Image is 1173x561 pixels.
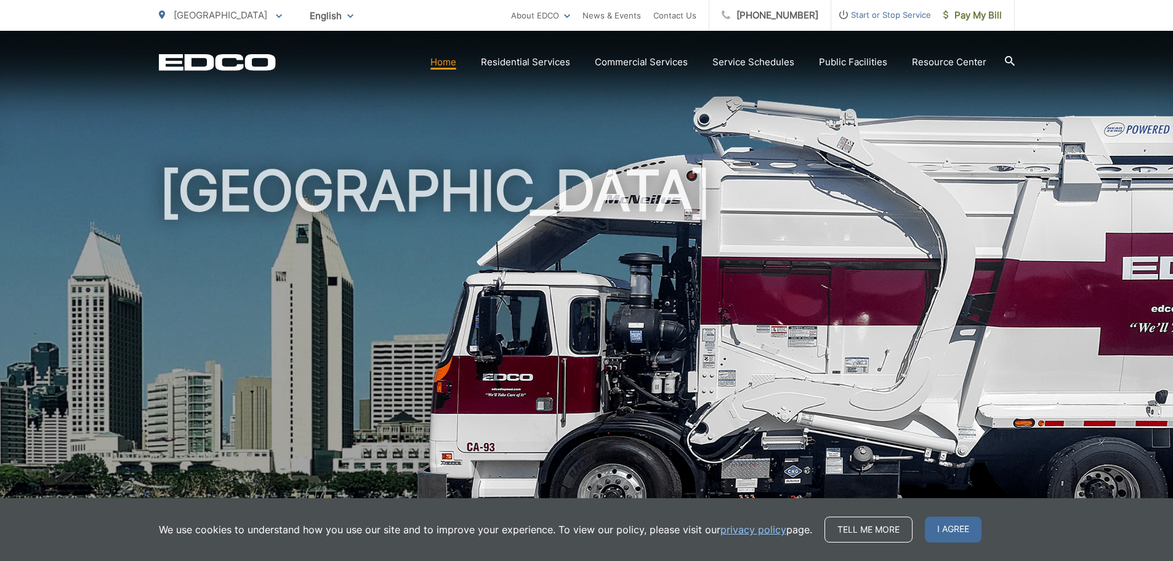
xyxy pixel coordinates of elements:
[300,5,363,26] span: English
[511,8,570,23] a: About EDCO
[481,55,570,70] a: Residential Services
[174,9,267,21] span: [GEOGRAPHIC_DATA]
[430,55,456,70] a: Home
[912,55,986,70] a: Resource Center
[159,160,1015,550] h1: [GEOGRAPHIC_DATA]
[824,517,913,543] a: Tell me more
[653,8,696,23] a: Contact Us
[595,55,688,70] a: Commercial Services
[159,522,812,537] p: We use cookies to understand how you use our site and to improve your experience. To view our pol...
[712,55,794,70] a: Service Schedules
[582,8,641,23] a: News & Events
[925,517,982,543] span: I agree
[159,54,276,71] a: EDCD logo. Return to the homepage.
[720,522,786,537] a: privacy policy
[943,8,1002,23] span: Pay My Bill
[819,55,887,70] a: Public Facilities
